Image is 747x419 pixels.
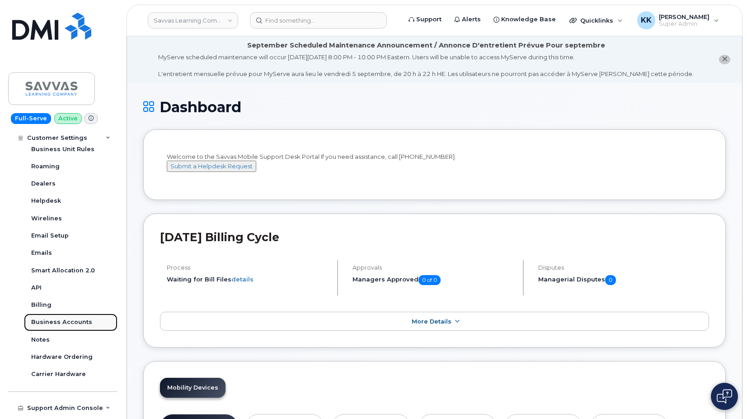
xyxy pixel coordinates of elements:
h5: Managerial Disputes [538,275,709,285]
span: 0 of 0 [418,275,441,285]
a: Submit a Helpdesk Request [167,162,256,170]
span: 0 [605,275,616,285]
h2: [DATE] Billing Cycle [160,230,709,244]
img: Open chat [717,389,732,404]
button: Submit a Helpdesk Request [167,161,256,172]
div: MyServe scheduled maintenance will occur [DATE][DATE] 8:00 PM - 10:00 PM Eastern. Users will be u... [158,53,694,78]
h4: Disputes [538,264,709,271]
li: Waiting for Bill Files [167,275,329,284]
h1: Dashboard [143,99,726,115]
h4: Process [167,264,329,271]
a: Mobility Devices [160,378,226,398]
span: More Details [412,318,451,325]
div: Welcome to the Savvas Mobile Support Desk Portal If you need assistance, call [PHONE_NUMBER]. [167,152,702,181]
a: details [231,276,254,283]
h4: Approvals [352,264,515,271]
h5: Managers Approved [352,275,515,285]
div: September Scheduled Maintenance Announcement / Annonce D'entretient Prévue Pour septembre [247,41,605,50]
button: close notification [719,55,730,64]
